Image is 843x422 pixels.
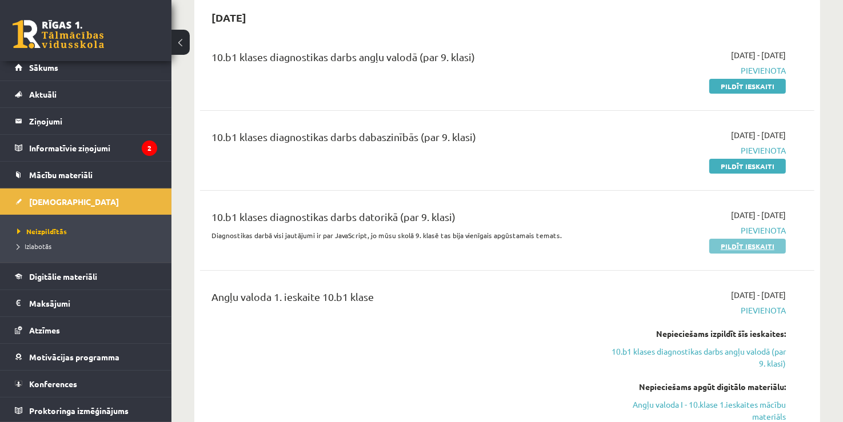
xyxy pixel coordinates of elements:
[13,20,104,49] a: Rīgas 1. Tālmācības vidusskola
[15,162,157,188] a: Mācību materiāli
[606,144,786,156] span: Pievienota
[709,79,786,94] a: Pildīt ieskaiti
[15,135,157,161] a: Informatīvie ziņojumi2
[29,325,60,335] span: Atzīmes
[731,209,786,221] span: [DATE] - [DATE]
[29,196,119,207] span: [DEMOGRAPHIC_DATA]
[17,226,160,236] a: Neizpildītās
[15,263,157,290] a: Digitālie materiāli
[606,65,786,77] span: Pievienota
[17,227,67,236] span: Neizpildītās
[142,140,157,156] i: 2
[709,159,786,174] a: Pildīt ieskaiti
[29,379,77,389] span: Konferences
[606,381,786,393] div: Nepieciešams apgūt digitālo materiālu:
[29,352,119,362] span: Motivācijas programma
[200,4,258,31] h2: [DATE]
[211,289,589,310] div: Angļu valoda 1. ieskaite 10.b1 klase
[211,129,589,150] div: 10.b1 klases diagnostikas darbs dabaszinībās (par 9. klasi)
[606,328,786,340] div: Nepieciešams izpildīt šīs ieskaites:
[29,108,157,134] legend: Ziņojumi
[29,89,57,99] span: Aktuāli
[15,317,157,343] a: Atzīmes
[29,170,93,180] span: Mācību materiāli
[606,224,786,236] span: Pievienota
[29,62,58,73] span: Sākums
[29,405,129,416] span: Proktoringa izmēģinājums
[606,304,786,316] span: Pievienota
[709,239,786,254] a: Pildīt ieskaiti
[17,242,51,251] span: Izlabotās
[606,345,786,369] a: 10.b1 klases diagnostikas darbs angļu valodā (par 9. klasi)
[15,108,157,134] a: Ziņojumi
[29,135,157,161] legend: Informatīvie ziņojumi
[211,230,589,240] p: Diagnostikas darbā visi jautājumi ir par JavaScript, jo mūsu skolā 9. klasē tas bija vienīgais ap...
[15,344,157,370] a: Motivācijas programma
[211,209,589,230] div: 10.b1 klases diagnostikas darbs datorikā (par 9. klasi)
[731,129,786,141] span: [DATE] - [DATE]
[29,290,157,316] legend: Maksājumi
[15,54,157,81] a: Sākums
[15,371,157,397] a: Konferences
[15,81,157,107] a: Aktuāli
[211,49,589,70] div: 10.b1 klases diagnostikas darbs angļu valodā (par 9. klasi)
[15,188,157,215] a: [DEMOGRAPHIC_DATA]
[731,289,786,301] span: [DATE] - [DATE]
[17,241,160,251] a: Izlabotās
[15,290,157,316] a: Maksājumi
[29,271,97,282] span: Digitālie materiāli
[731,49,786,61] span: [DATE] - [DATE]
